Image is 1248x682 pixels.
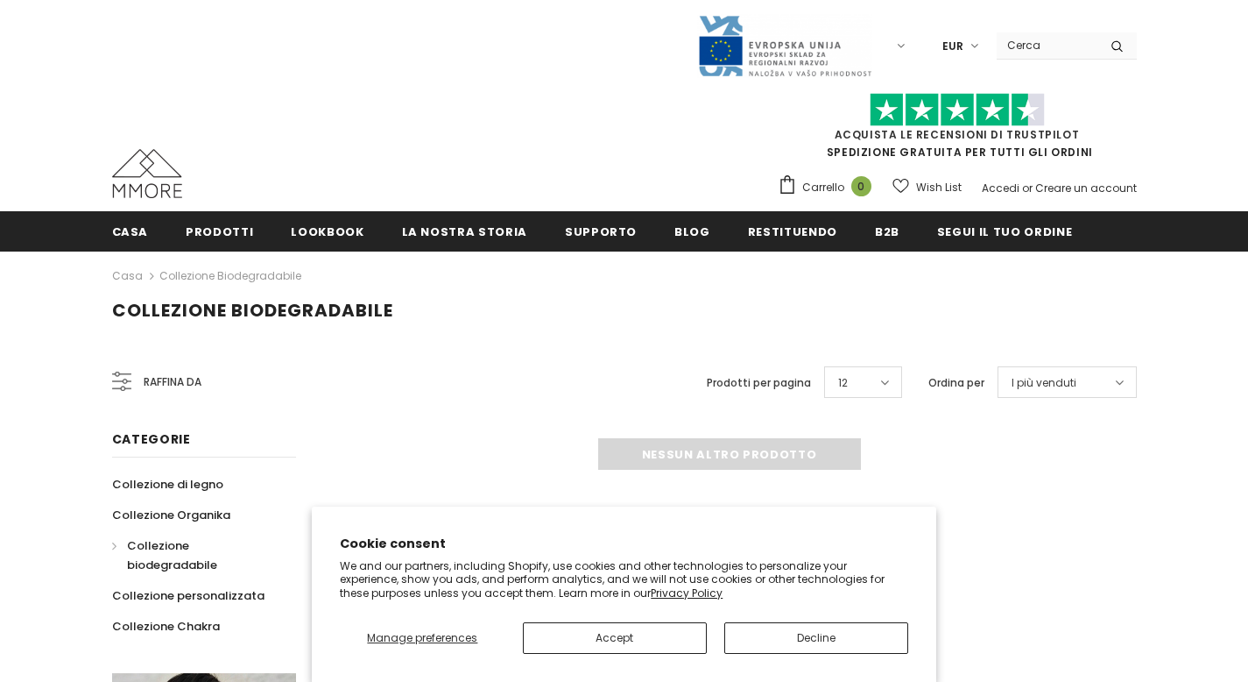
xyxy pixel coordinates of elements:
span: 0 [851,176,871,196]
a: Casa [112,211,149,251]
span: Casa [112,224,149,240]
span: Prodotti [186,224,253,240]
a: Creare un account [1035,181,1137,195]
span: Collezione biodegradabile [127,537,217,573]
span: EUR [942,38,963,55]
span: Raffina da [144,373,201,392]
a: Lookbook [291,211,363,251]
span: Segui il tuo ordine [937,224,1072,240]
a: Collezione Chakra [112,611,220,642]
img: Fidati di Pilot Stars [870,93,1045,127]
span: Collezione di legno [112,476,223,493]
span: SPEDIZIONE GRATUITA PER TUTTI GLI ORDINI [778,101,1137,160]
a: Collezione biodegradabile [159,268,301,283]
button: Decline [724,622,908,654]
a: Acquista le recensioni di TrustPilot [835,127,1080,142]
span: Wish List [916,179,962,196]
input: Search Site [997,32,1097,58]
a: La nostra storia [402,211,527,251]
a: B2B [875,211,899,251]
a: supporto [565,211,637,251]
a: Prodotti [186,211,253,251]
span: Lookbook [291,224,363,240]
span: or [1022,181,1033,195]
span: I più venduti [1012,374,1076,392]
a: Collezione di legno [112,469,223,500]
p: We and our partners, including Shopify, use cookies and other technologies to personalize your ex... [340,559,908,600]
span: La nostra storia [402,224,527,240]
a: Segui il tuo ordine [937,211,1072,251]
span: B2B [875,224,899,240]
a: Restituendo [748,211,837,251]
label: Ordina per [928,374,984,392]
button: Accept [523,622,707,654]
span: Manage preferences [367,630,477,645]
a: Collezione personalizzata [112,580,264,611]
span: Categorie [112,430,191,448]
a: Collezione Organika [112,500,230,530]
span: Carrello [802,179,844,196]
a: Collezione biodegradabile [112,530,277,580]
a: Accedi [982,181,1019,195]
label: Prodotti per pagina [707,374,811,392]
a: Javni Razpis [697,38,872,53]
span: Blog [674,224,710,240]
span: Collezione personalizzata [112,587,264,604]
a: Privacy Policy [651,586,723,600]
span: supporto [565,224,637,240]
span: Collezione biodegradabile [112,298,393,323]
span: Collezione Organika [112,507,230,523]
span: Restituendo [748,224,837,240]
span: Collezione Chakra [112,618,220,635]
a: Wish List [892,172,962,202]
span: 12 [838,374,848,392]
a: Carrello 0 [778,174,880,201]
a: Casa [112,266,143,287]
button: Manage preferences [340,622,504,654]
a: Blog [674,211,710,251]
h2: Cookie consent [340,535,908,553]
img: Javni Razpis [697,14,872,78]
img: Casi MMORE [112,149,182,198]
